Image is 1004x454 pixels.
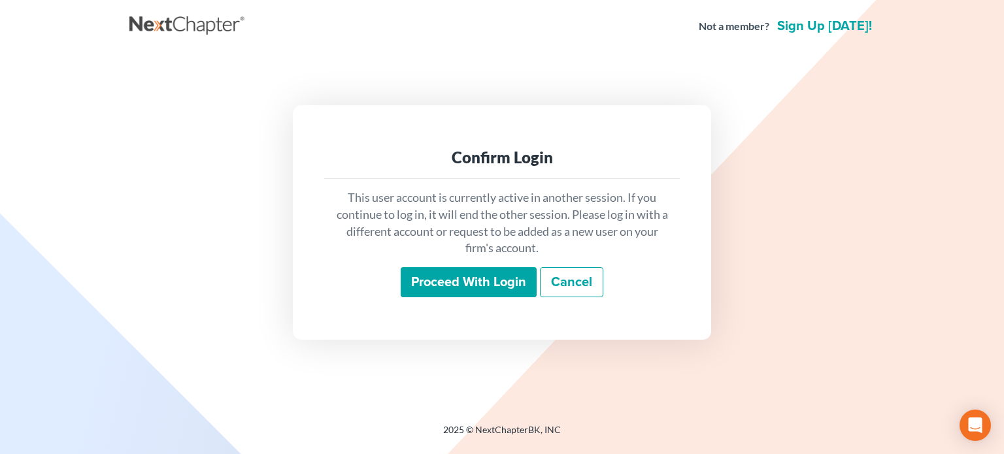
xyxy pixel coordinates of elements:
strong: Not a member? [699,19,769,34]
input: Proceed with login [401,267,537,297]
div: Open Intercom Messenger [960,410,991,441]
a: Cancel [540,267,603,297]
p: This user account is currently active in another session. If you continue to log in, it will end ... [335,189,669,257]
a: Sign up [DATE]! [775,20,875,33]
div: 2025 © NextChapterBK, INC [129,423,875,447]
div: Confirm Login [335,147,669,168]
